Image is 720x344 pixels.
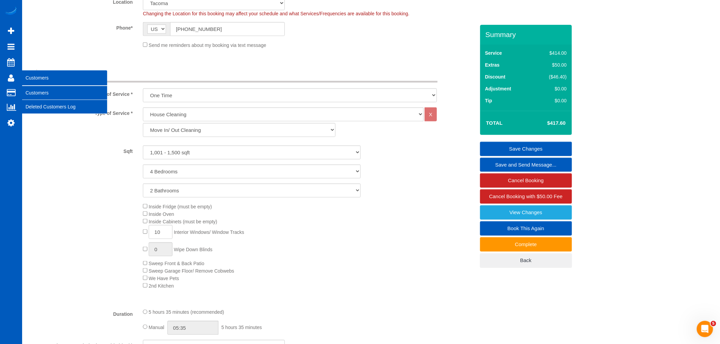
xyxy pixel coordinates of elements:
label: Discount [485,73,506,80]
span: Sweep Garage Floor/ Remove Cobwebs [149,268,234,274]
a: Complete [480,237,572,252]
span: 2nd Kitchen [149,283,174,289]
div: $414.00 [535,50,567,56]
label: Duration [24,308,138,317]
h4: $417.60 [527,120,566,126]
div: $0.00 [535,85,567,92]
span: Inside Cabinets (must be empty) [149,219,217,224]
span: Interior Windows/ Window Tracks [174,229,244,235]
div: $50.00 [535,62,567,68]
legend: What [29,67,438,83]
span: Inside Fridge (must be empty) [149,204,212,209]
a: Deleted Customers Log [22,100,107,114]
a: Save Changes [480,142,572,156]
div: ($46.40) [535,73,567,80]
strong: Total [486,120,503,126]
label: Tip [485,97,492,104]
iframe: Intercom live chat [697,321,713,337]
label: Service [485,50,502,56]
a: Cancel Booking with $50.00 Fee [480,189,572,204]
a: Book This Again [480,221,572,236]
a: Customers [22,86,107,100]
span: 5 [711,321,716,326]
div: $0.00 [535,97,567,104]
label: Adjustment [485,85,511,92]
span: Manual [149,325,164,330]
span: We Have Pets [149,276,179,281]
a: Back [480,253,572,268]
span: 5 hours 35 minutes (recommended) [149,310,224,315]
span: Wipe Down Blinds [174,247,213,252]
h3: Summary [486,31,569,38]
span: 5 hours 35 minutes [222,325,262,330]
span: Inside Oven [149,211,174,217]
a: Save and Send Message... [480,158,572,172]
span: Customers [22,70,107,86]
span: Sweep Front & Back Patio [149,261,204,266]
label: Extras [485,62,500,68]
a: Cancel Booking [480,173,572,188]
ul: Customers [22,86,107,114]
input: Phone* [170,22,285,36]
label: Sqft [24,145,138,155]
span: Changing the Location for this booking may affect your schedule and what Services/Frequencies are... [143,11,409,16]
img: Automaid Logo [4,7,18,16]
a: View Changes [480,205,572,220]
span: Send me reminders about my booking via text message [149,42,266,48]
label: Phone* [24,22,138,31]
span: Cancel Booking with $50.00 Fee [489,193,563,199]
